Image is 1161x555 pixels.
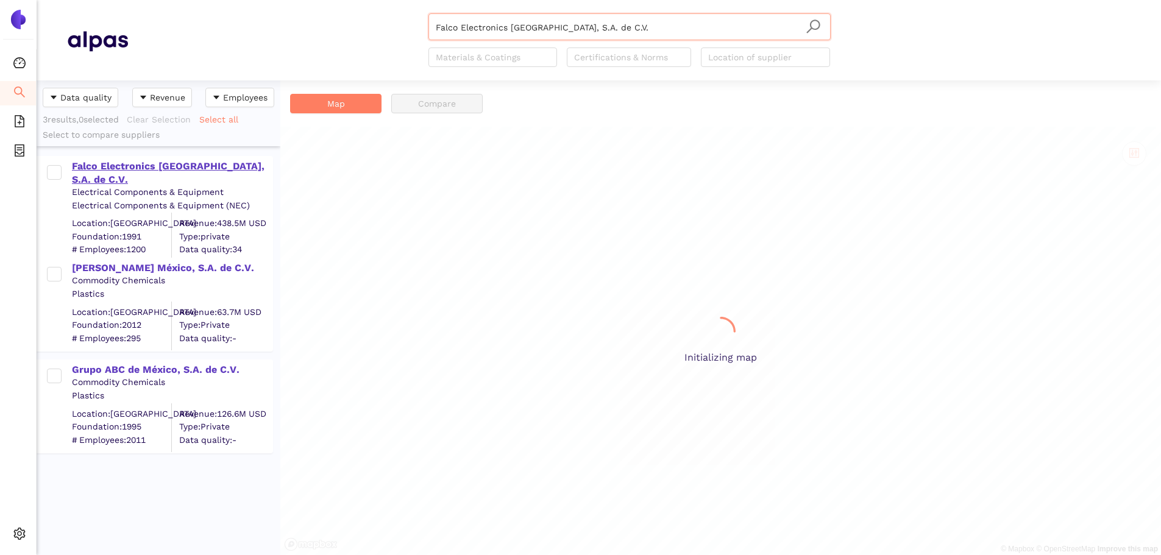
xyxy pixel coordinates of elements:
[179,421,272,433] span: Type: Private
[13,140,26,164] span: container
[179,434,272,446] span: Data quality: -
[13,523,26,548] span: setting
[72,230,171,242] span: Foundation: 1991
[13,111,26,135] span: file-add
[150,91,185,104] span: Revenue
[179,244,272,256] span: Data quality: 34
[72,306,171,318] div: Location: [GEOGRAPHIC_DATA]
[72,160,272,187] div: Falco Electronics [GEOGRAPHIC_DATA], S.A. de C.V.
[199,110,246,129] button: Select all
[126,110,199,129] button: Clear Selection
[179,306,272,318] div: Revenue: 63.7M USD
[72,288,272,300] div: Plastics
[72,217,171,230] div: Location: [GEOGRAPHIC_DATA]
[205,88,274,107] button: caret-downEmployees
[179,332,272,344] span: Data quality: -
[223,91,268,104] span: Employees
[43,88,118,107] button: caret-downData quality
[60,91,112,104] span: Data quality
[72,261,272,275] div: [PERSON_NAME] México, S.A. de C.V.
[72,421,171,433] span: Foundation: 1995
[43,115,119,124] span: 3 results, 0 selected
[9,10,28,29] img: Logo
[72,332,171,344] span: # Employees: 295
[72,376,272,389] div: Commodity Chemicals
[72,390,272,402] div: Plastics
[139,93,147,103] span: caret-down
[199,113,238,126] span: Select all
[49,93,58,103] span: caret-down
[67,26,128,56] img: Homepage
[280,127,1161,555] div: Initializing map
[13,52,26,77] span: dashboard
[179,408,272,420] div: Revenue: 126.6M USD
[179,319,272,331] span: Type: Private
[72,275,272,287] div: Commodity Chemicals
[212,93,221,103] span: caret-down
[290,94,382,113] button: Map
[13,82,26,106] span: search
[806,19,821,34] span: search
[179,217,272,230] div: Revenue: 438.5M USD
[72,244,171,256] span: # Employees: 1200
[705,316,737,348] span: loading
[43,129,274,141] div: Select to compare suppliers
[72,434,171,446] span: # Employees: 2011
[72,408,171,420] div: Location: [GEOGRAPHIC_DATA]
[72,363,272,376] div: Grupo ABC de México, S.A. de C.V.
[179,230,272,242] span: Type: private
[72,319,171,331] span: Foundation: 2012
[72,199,272,211] div: Electrical Components & Equipment (NEC)
[132,88,192,107] button: caret-downRevenue
[72,186,272,199] div: Electrical Components & Equipment
[327,97,345,110] span: Map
